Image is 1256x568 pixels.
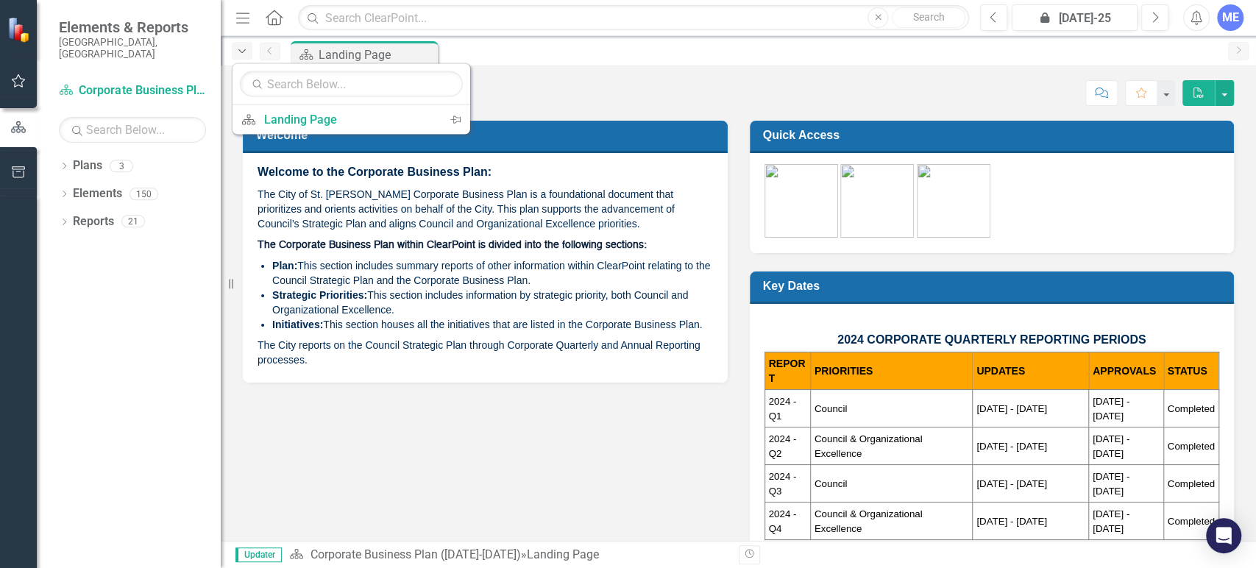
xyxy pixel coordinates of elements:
img: Assignments.png [840,164,914,238]
div: Landing Page [264,110,433,129]
span: 2024 - Q1 [769,396,797,422]
h3: Quick Access [763,128,1227,142]
span: Completed [1168,403,1215,414]
div: [DATE]-25 [1017,10,1132,27]
th: UPDATES [973,352,1089,390]
span: The City reports on the Council Strategic Plan through Corporate Quarterly and Annual Reporting p... [258,339,700,366]
button: Search [892,7,965,28]
a: Plans [73,157,102,174]
th: STATUS [1163,352,1219,390]
input: Search Below... [59,117,206,143]
div: 3 [110,160,133,172]
div: Landing Page [526,547,598,561]
img: CBP-green%20v2.png [764,164,838,238]
span: The Corporate Business Plan within ClearPoint is divided into the following sections: [258,240,647,250]
span: Search [913,11,945,23]
span: 2024 - Q4 [769,508,797,534]
span: [DATE] - [DATE] [1093,396,1129,422]
th: APPROVALS [1088,352,1163,390]
span: [DATE] - [DATE] [976,441,1047,452]
span: Completed [1168,516,1215,527]
h3: Key Dates [763,279,1227,293]
span: Completed [1168,478,1215,489]
span: [DATE] - [DATE] [976,403,1047,414]
span: Updater [235,547,282,562]
span: Completed [1168,441,1215,452]
span: Council & Organizational Excellence [815,433,923,459]
a: Reports [73,213,114,230]
span: 2024 CORPORATE QUARTERLY REPORTING PERIODS [837,333,1146,346]
span: 2024 - Q3 [769,471,797,497]
span: Elements & Reports [59,18,206,36]
span: Council & Organizational Excellence [815,508,923,534]
span: [DATE] - [DATE] [1093,508,1129,534]
th: PRIORITIES [810,352,972,390]
div: Landing Page [319,46,434,64]
strong: Initiatives: [272,319,323,330]
div: Open Intercom Messenger [1206,518,1241,553]
h3: Welcome [256,128,720,142]
div: 150 [129,188,158,200]
input: Search ClearPoint... [298,5,969,31]
a: Corporate Business Plan ([DATE]-[DATE]) [59,82,206,99]
small: [GEOGRAPHIC_DATA], [GEOGRAPHIC_DATA] [59,36,206,60]
span: [DATE] - [DATE] [1093,433,1129,459]
span: [DATE] - [DATE] [976,478,1047,489]
input: Search Below... [240,71,463,97]
strong: Plan: [272,260,297,271]
strong: : [364,289,368,301]
li: This section includes summary reports of other information within ClearPoint relating to the Coun... [272,258,713,288]
button: ME [1217,4,1243,31]
li: This section houses all the initiatives that are listed in the Corporate Business Plan. [272,317,713,332]
img: Training-green%20v2.png [917,164,990,238]
span: Council [815,403,847,414]
span: Council [815,478,847,489]
span: Welcome to the Corporate Business Plan: [258,166,492,178]
strong: Strategic Priorities [272,289,364,301]
img: ClearPoint Strategy [7,16,33,42]
p: The City of St. [PERSON_NAME] Corporate Business Plan is a foundational document that prioritizes... [258,184,713,234]
button: [DATE]-25 [1012,4,1138,31]
span: 2024 - Q2 [769,433,797,459]
th: REPORT [764,352,810,390]
a: Corporate Business Plan ([DATE]-[DATE]) [310,547,520,561]
li: This section includes information by strategic priority, both Council and Organizational Excellence. [272,288,713,317]
span: [DATE] - [DATE] [1093,471,1129,497]
span: [DATE] - [DATE] [976,516,1047,527]
a: Landing Page [233,106,441,133]
div: » [289,547,727,564]
a: Elements [73,185,122,202]
div: 21 [121,216,145,228]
